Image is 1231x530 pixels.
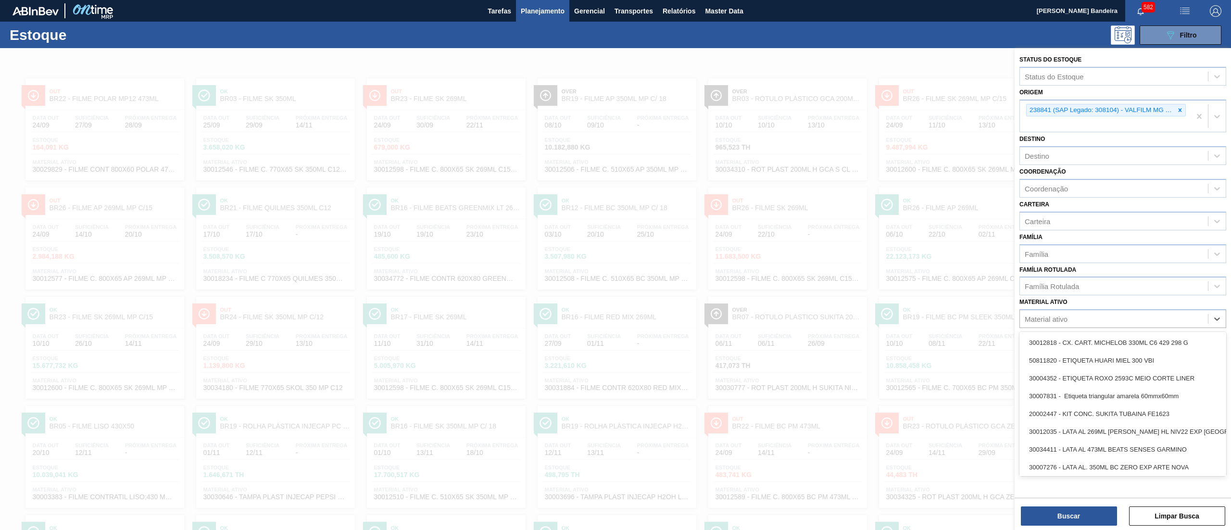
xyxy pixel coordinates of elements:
[1019,201,1049,208] label: Carteira
[615,5,653,17] span: Transportes
[1019,334,1226,352] div: 30012818 - CX. CART. MICHELOB 330ML C6 429 298 G
[1025,315,1068,323] div: Material ativo
[1125,4,1156,18] button: Notificações
[521,5,565,17] span: Planejamento
[1025,152,1049,160] div: Destino
[1019,266,1076,273] label: Família Rotulada
[1019,168,1066,175] label: Coordenação
[1019,352,1226,369] div: 50811820 - ETIQUETA HUARI MIEL 300 VBI
[10,29,159,40] h1: Estoque
[1019,441,1226,458] div: 30034411 - LATA AL 473ML BEATS SENSES GARMINO
[1019,89,1043,96] label: Origem
[1019,423,1226,441] div: 30012035 - LATA AL 269ML [PERSON_NAME] HL NIV22 EXP [GEOGRAPHIC_DATA]
[1019,234,1043,240] label: Família
[1180,31,1197,39] span: Filtro
[1019,56,1081,63] label: Status do Estoque
[1019,299,1068,305] label: Material ativo
[1019,458,1226,476] div: 30007276 - LATA AL. 350ML BC ZERO EXP ARTE NOVA
[1019,369,1226,387] div: 30004352 - ETIQUETA ROXO 2593C MEIO CORTE LINER
[1210,5,1221,17] img: Logout
[663,5,695,17] span: Relatórios
[1142,2,1155,13] span: 582
[705,5,743,17] span: Master Data
[1025,72,1084,80] div: Status do Estoque
[1025,185,1068,193] div: Coordenação
[1019,405,1226,423] div: 20002447 - KIT CONC. SUKITA TUBAINA FE1623
[488,5,511,17] span: Tarefas
[1179,5,1191,17] img: userActions
[1140,25,1221,45] button: Filtro
[1019,136,1045,142] label: Destino
[1025,250,1048,258] div: Família
[1027,104,1175,116] div: 238841 (SAP Legado: 308104) - VALFILM MG INDUSTRIA EMBALAGENS
[1019,387,1226,405] div: 30007831 - Etiqueta triangular amarela 60mmx60mm
[13,7,59,15] img: TNhmsLtSVTkK8tSr43FrP2fwEKptu5GPRR3wAAAABJRU5ErkJggg==
[1025,282,1079,290] div: Família Rotulada
[574,5,605,17] span: Gerencial
[1025,217,1050,225] div: Carteira
[1111,25,1135,45] div: Pogramando: nenhum usuário selecionado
